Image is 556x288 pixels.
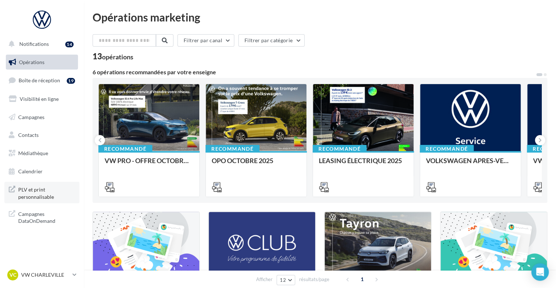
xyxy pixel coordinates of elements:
[18,114,44,120] span: Campagnes
[93,52,133,60] div: 13
[4,55,79,70] a: Opérations
[4,110,79,125] a: Campagnes
[313,145,367,153] div: Recommandé
[18,132,39,138] span: Contacts
[356,273,368,285] span: 1
[426,157,515,171] div: VOLKSWAGEN APRES-VENTE
[102,54,133,60] div: opérations
[19,59,44,65] span: Opérations
[19,77,60,83] span: Boîte de réception
[319,157,408,171] div: LEASING ÉLECTRIQUE 2025
[9,271,16,279] span: VC
[93,69,536,75] div: 6 opérations recommandées par votre enseigne
[98,145,152,153] div: Recommandé
[212,157,301,171] div: OPO OCTOBRE 2025
[420,145,474,153] div: Recommandé
[67,78,75,84] div: 19
[277,275,295,285] button: 12
[238,34,305,47] button: Filtrer par catégorie
[177,34,234,47] button: Filtrer par canal
[4,127,79,143] a: Contacts
[21,271,70,279] p: VW CHARLEVILLE
[4,146,79,161] a: Médiathèque
[256,276,273,283] span: Afficher
[19,41,49,47] span: Notifications
[4,182,79,203] a: PLV et print personnalisable
[18,209,75,225] span: Campagnes DataOnDemand
[65,42,74,47] div: 14
[4,36,77,52] button: Notifications 14
[4,164,79,179] a: Calendrier
[18,185,75,200] span: PLV et print personnalisable
[531,263,549,281] div: Open Intercom Messenger
[205,145,259,153] div: Recommandé
[4,206,79,228] a: Campagnes DataOnDemand
[18,150,48,156] span: Médiathèque
[4,91,79,107] a: Visibilité en ligne
[18,168,43,174] span: Calendrier
[105,157,193,171] div: VW PRO - OFFRE OCTOBRE 25
[280,277,286,283] span: 12
[20,96,59,102] span: Visibilité en ligne
[4,72,79,88] a: Boîte de réception19
[93,12,547,23] div: Opérations marketing
[299,276,329,283] span: résultats/page
[6,268,78,282] a: VC VW CHARLEVILLE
